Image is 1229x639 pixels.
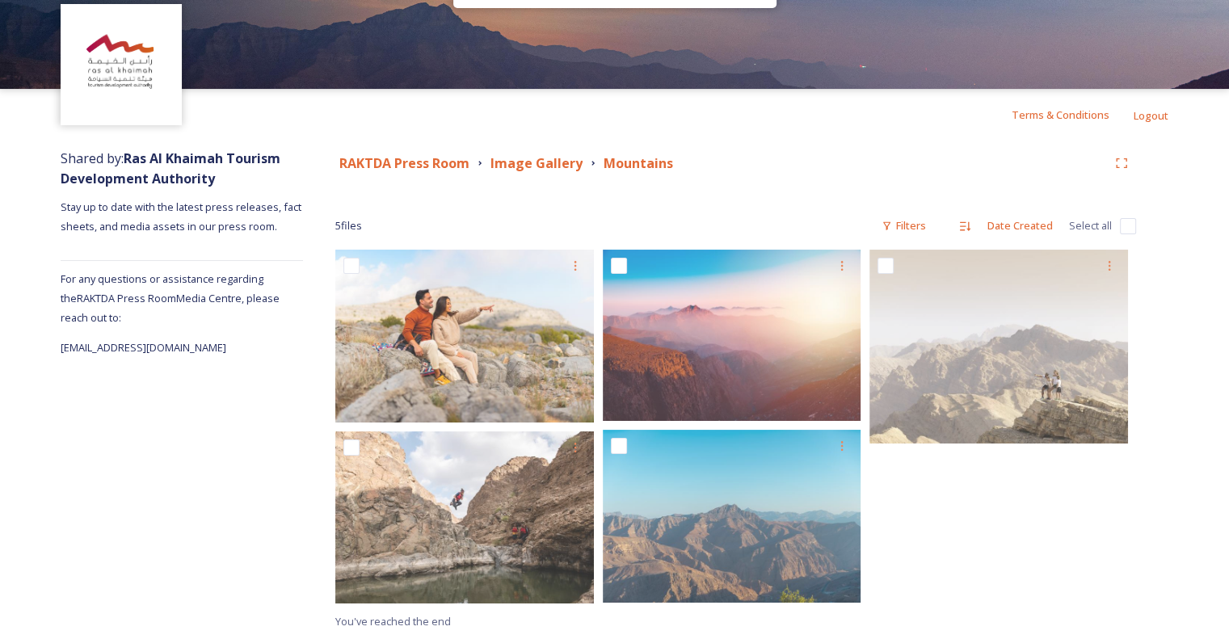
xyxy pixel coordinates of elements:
[335,431,594,603] img: Wadi Shawka Ras Al Khaimah UAE.jpg
[335,250,594,422] img: Couple on Jebel Jais Mountain .jpg
[979,210,1061,242] div: Date Created
[61,340,226,355] span: [EMAIL_ADDRESS][DOMAIN_NAME]
[61,271,280,325] span: For any questions or assistance regarding the RAKTDA Press Room Media Centre, please reach out to:
[61,200,304,233] span: Stay up to date with the latest press releases, fact sheets, and media assets in our press room.
[1134,108,1168,123] span: Logout
[61,149,280,187] span: Shared by:
[1012,107,1109,122] span: Terms & Conditions
[490,154,583,172] strong: Image Gallery
[873,210,934,242] div: Filters
[339,154,469,172] strong: RAKTDA Press Room
[869,250,1128,444] img: RAK Mountain Trekking.jpg
[603,250,861,421] img: Jebel Jais Ras Al Khaimah_UAE.jpg
[604,154,673,172] strong: Mountains
[1012,105,1134,124] a: Terms & Conditions
[1069,218,1112,233] span: Select all
[63,6,180,124] img: Logo_RAKTDA_RGB-01.png
[335,614,451,628] span: You've reached the end
[335,218,362,233] span: 5 file s
[603,430,861,602] img: KM - Jebel Jais-4.jpg
[61,149,280,187] strong: Ras Al Khaimah Tourism Development Authority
